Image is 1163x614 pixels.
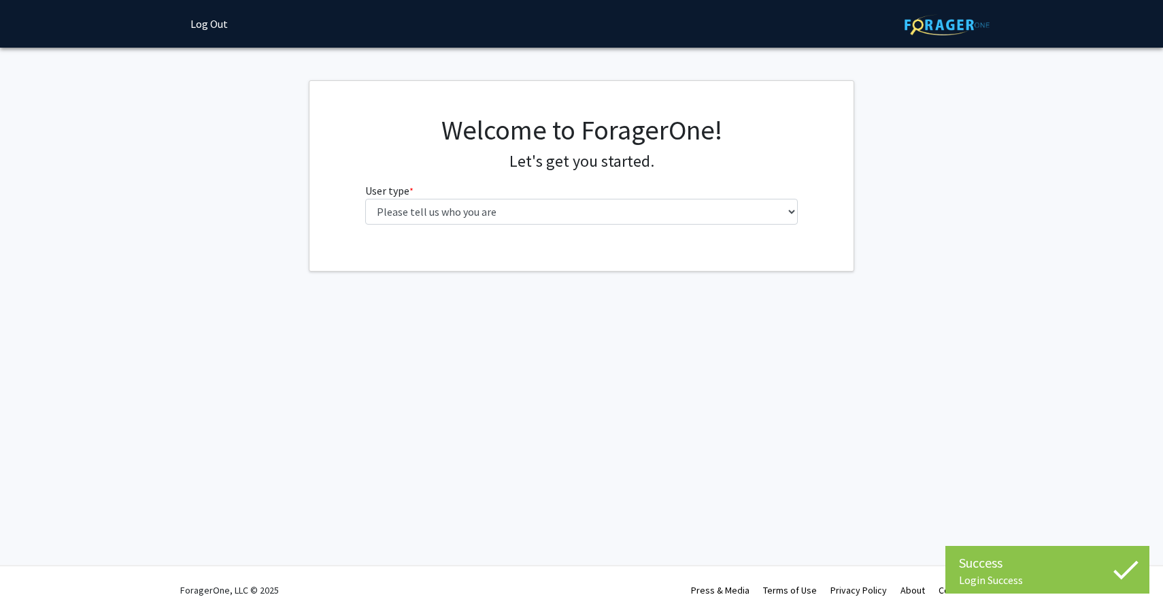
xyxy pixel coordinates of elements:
[763,584,817,596] a: Terms of Use
[830,584,887,596] a: Privacy Policy
[365,182,414,199] label: User type
[939,584,983,596] a: Contact Us
[365,152,798,172] h4: Let's get you started.
[959,573,1136,587] div: Login Success
[905,14,990,35] img: ForagerOne Logo
[691,584,749,596] a: Press & Media
[180,566,279,614] div: ForagerOne, LLC © 2025
[365,114,798,146] h1: Welcome to ForagerOne!
[900,584,925,596] a: About
[959,553,1136,573] div: Success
